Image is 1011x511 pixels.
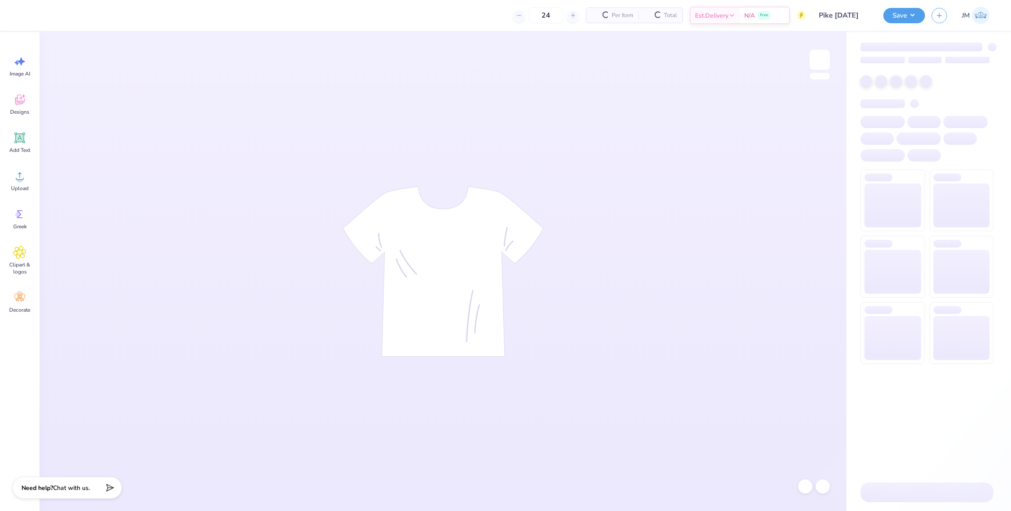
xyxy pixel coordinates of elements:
[22,484,53,492] strong: Need help?
[10,70,30,77] span: Image AI
[10,108,29,115] span: Designs
[53,484,90,492] span: Chat with us.
[695,11,728,20] span: Est. Delivery
[5,261,34,275] span: Clipart & logos
[664,11,677,20] span: Total
[883,8,925,23] button: Save
[9,306,30,313] span: Decorate
[612,11,633,20] span: Per Item
[13,223,27,230] span: Greek
[9,147,30,154] span: Add Text
[343,186,544,357] img: tee-skeleton.svg
[529,7,563,23] input: – –
[11,185,29,192] span: Upload
[812,7,877,24] input: Untitled Design
[972,7,989,24] img: John Michael Binayas
[760,12,768,18] span: Free
[962,11,970,21] span: JM
[958,7,993,24] a: JM
[744,11,755,20] span: N/A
